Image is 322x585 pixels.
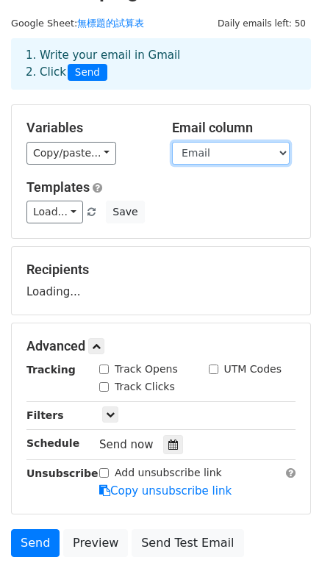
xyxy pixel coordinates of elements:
small: Google Sheet: [11,18,144,29]
label: Track Clicks [115,379,175,395]
label: Track Opens [115,362,178,377]
span: Daily emails left: 50 [212,15,311,32]
div: Loading... [26,262,296,300]
label: Add unsubscribe link [115,465,222,481]
span: Send now [99,438,154,451]
a: Templates [26,179,90,195]
a: Daily emails left: 50 [212,18,311,29]
a: Copy/paste... [26,142,116,165]
h5: Recipients [26,262,296,278]
strong: Tracking [26,364,76,376]
div: 聊天小工具 [248,514,322,585]
span: Send [68,64,107,82]
strong: Schedule [26,437,79,449]
iframe: Chat Widget [248,514,322,585]
strong: Unsubscribe [26,467,99,479]
div: 1. Write your email in Gmail 2. Click [15,47,307,81]
a: 無標題的試算表 [77,18,144,29]
a: Send [11,529,60,557]
a: Load... [26,201,83,223]
h5: Variables [26,120,150,136]
label: UTM Codes [224,362,282,377]
h5: Advanced [26,338,296,354]
h5: Email column [172,120,296,136]
a: Send Test Email [132,529,243,557]
a: Preview [63,529,128,557]
button: Save [106,201,144,223]
a: Copy unsubscribe link [99,484,232,498]
strong: Filters [26,409,64,421]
